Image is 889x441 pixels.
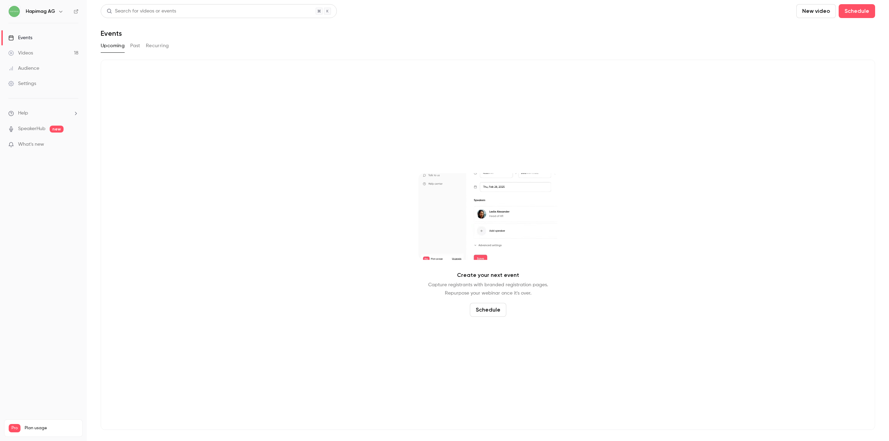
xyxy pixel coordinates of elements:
[107,8,176,15] div: Search for videos or events
[9,6,20,17] img: Hapimag AG
[130,40,140,51] button: Past
[70,142,78,148] iframe: Noticeable Trigger
[470,303,506,317] button: Schedule
[18,141,44,148] span: What's new
[8,110,78,117] li: help-dropdown-opener
[8,50,33,57] div: Videos
[8,34,32,41] div: Events
[101,40,125,51] button: Upcoming
[18,125,45,133] a: SpeakerHub
[9,424,20,432] span: Pro
[25,425,78,431] span: Plan usage
[796,4,836,18] button: New video
[8,80,36,87] div: Settings
[26,8,55,15] h6: Hapimag AG
[101,29,122,37] h1: Events
[146,40,169,51] button: Recurring
[8,65,39,72] div: Audience
[18,110,28,117] span: Help
[50,126,64,133] span: new
[457,271,519,279] p: Create your next event
[839,4,875,18] button: Schedule
[428,281,548,297] p: Capture registrants with branded registration pages. Repurpose your webinar once it's over.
